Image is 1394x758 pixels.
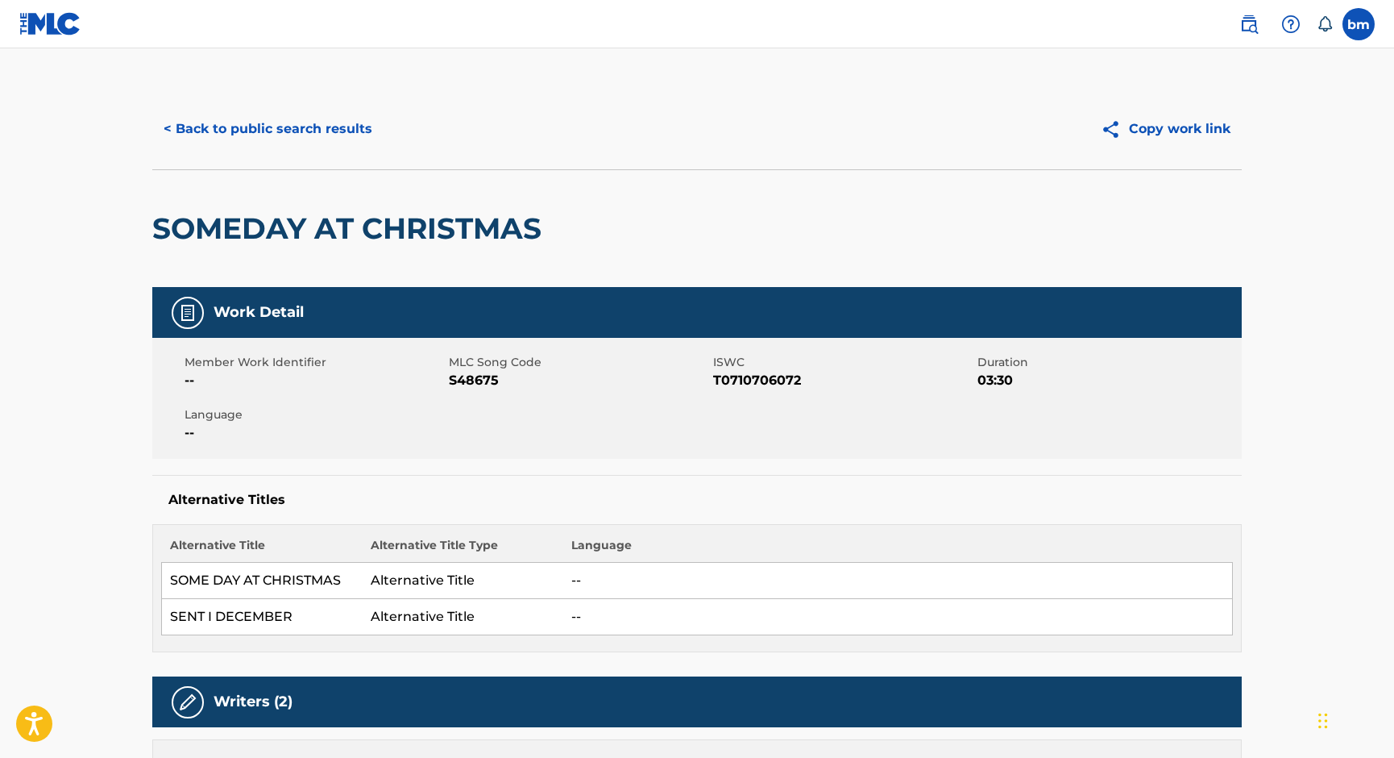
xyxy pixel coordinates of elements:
[185,371,445,390] span: --
[363,599,563,635] td: Alternative Title
[214,303,304,322] h5: Work Detail
[19,12,81,35] img: MLC Logo
[977,354,1238,371] span: Duration
[563,537,1233,563] th: Language
[152,210,550,247] h2: SOMEDAY AT CHRISTMAS
[1281,15,1301,34] img: help
[1089,109,1242,149] button: Copy work link
[1239,15,1259,34] img: search
[185,423,445,443] span: --
[449,354,709,371] span: MLC Song Code
[1342,8,1375,40] div: User Menu
[713,354,973,371] span: ISWC
[449,371,709,390] span: S48675
[363,537,563,563] th: Alternative Title Type
[162,563,363,599] td: SOME DAY AT CHRISTMAS
[1313,681,1394,758] iframe: Chat Widget
[214,693,292,711] h5: Writers (2)
[563,563,1233,599] td: --
[152,109,384,149] button: < Back to public search results
[178,693,197,712] img: Writers
[185,406,445,423] span: Language
[185,354,445,371] span: Member Work Identifier
[162,599,363,635] td: SENT I DECEMBER
[178,303,197,323] img: Work Detail
[1349,502,1394,632] iframe: Resource Center
[977,371,1238,390] span: 03:30
[168,492,1226,508] h5: Alternative Titles
[1318,697,1328,745] div: Drag
[162,537,363,563] th: Alternative Title
[1317,16,1333,32] div: Notifications
[713,371,973,390] span: T0710706072
[1275,8,1307,40] div: Help
[1233,8,1265,40] a: Public Search
[1101,119,1129,140] img: Copy work link
[363,563,563,599] td: Alternative Title
[563,599,1233,635] td: --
